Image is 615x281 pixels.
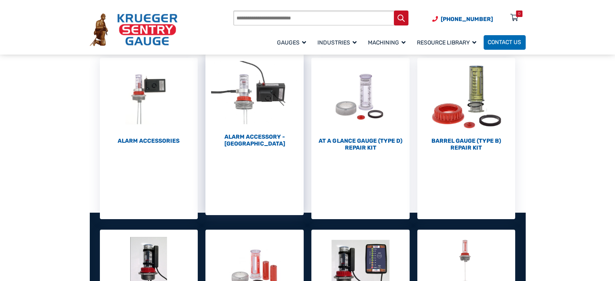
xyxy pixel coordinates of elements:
div: 0 [518,11,520,17]
a: Visit product category At a Glance Gauge (Type D) Repair Kit [311,58,410,152]
a: Visit product category Barrel Gauge (Type B) Repair Kit [417,58,516,152]
img: Barrel Gauge (Type B) Repair Kit [417,58,516,136]
img: Krueger Sentry Gauge [90,13,178,46]
a: Visit product category Alarm Accessory - DC [205,54,304,148]
span: Contact Us [488,39,521,46]
span: Resource Library [417,39,476,46]
a: Visit product category Alarm Accessories [100,58,198,144]
a: Industries [313,34,364,51]
span: Gauges [277,39,306,46]
img: Alarm Accessories [100,58,198,136]
h2: Alarm Accessory - [GEOGRAPHIC_DATA] [205,133,304,148]
h2: Alarm Accessories [100,137,198,145]
a: Gauges [273,34,313,51]
span: Machining [368,39,406,46]
h2: At a Glance Gauge (Type D) Repair Kit [311,137,410,152]
img: At a Glance Gauge (Type D) Repair Kit [311,58,410,136]
span: [PHONE_NUMBER] [441,16,493,23]
a: Machining [364,34,413,51]
a: Contact Us [484,35,526,50]
a: Resource Library [413,34,484,51]
img: Alarm Accessory - DC [205,54,304,132]
a: Phone Number (920) 434-8860 [432,15,493,23]
span: Industries [317,39,357,46]
h2: Barrel Gauge (Type B) Repair Kit [417,137,516,152]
